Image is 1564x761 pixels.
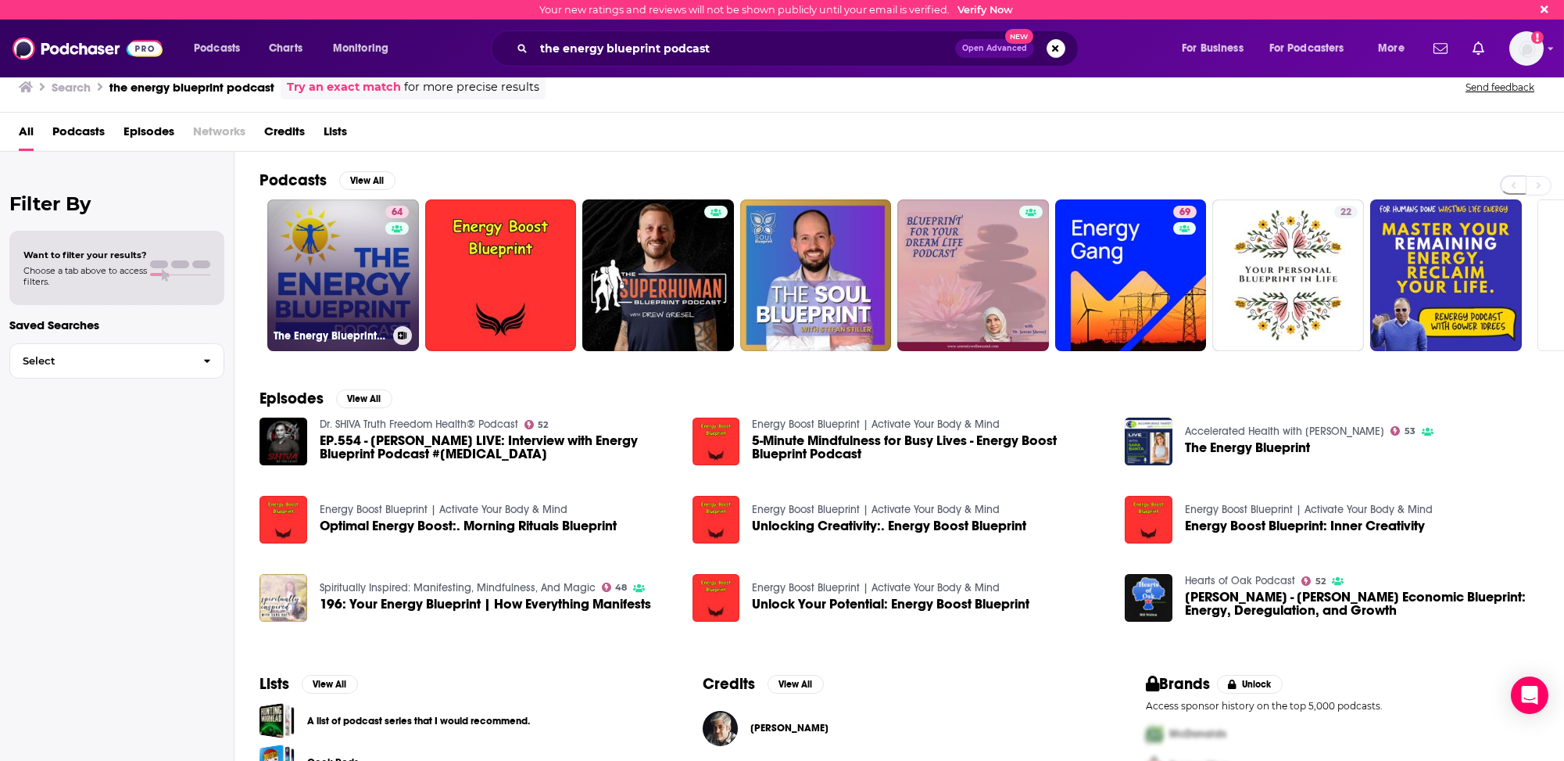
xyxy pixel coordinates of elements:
button: Send feedback [1461,81,1539,94]
img: The Energy Blueprint [1125,418,1172,465]
a: Dan Hooper [703,711,738,746]
a: Charts [259,36,312,61]
span: Monitoring [333,38,388,59]
button: Dan HooperDan Hooper [703,703,1096,753]
svg: Email not verified [1531,31,1544,44]
a: Lists [324,119,347,151]
a: Optimal Energy Boost:. Morning Rituals Blueprint [259,496,307,544]
a: Credits [264,119,305,151]
span: For Podcasters [1269,38,1344,59]
img: 5-Minute Mindfulness for Busy Lives - Energy Boost Blueprint Podcast [693,418,740,465]
a: Podcasts [52,119,105,151]
span: For Business [1182,38,1244,59]
span: 48 [615,584,627,591]
img: Unlock Your Potential: Energy Boost Blueprint [693,574,740,622]
a: Verify Now [957,4,1013,16]
a: PodcastsView All [259,171,395,190]
button: View All [336,389,392,408]
button: open menu [1259,36,1367,61]
span: Podcasts [194,38,240,59]
span: Charts [269,38,302,59]
span: 22 [1340,205,1351,221]
a: Energy Boost Blueprint | Activate Your Body & Mind [752,503,1000,516]
span: for more precise results [404,78,539,96]
a: Hearts of Oak Podcast [1185,574,1295,587]
h2: Lists [259,674,289,694]
img: Podchaser - Follow, Share and Rate Podcasts [13,34,163,63]
img: Unlocking Creativity:. Energy Boost Blueprint [693,496,740,544]
button: open menu [1367,36,1424,61]
img: User Profile [1509,31,1544,66]
div: Your new ratings and reviews will not be shown publicly until your email is verified. [539,4,1013,16]
a: The Energy Blueprint [1185,441,1310,454]
a: 53 [1390,426,1415,436]
a: A list of podcast series that I would recommend. [259,703,295,738]
img: Energy Boost Blueprint: Inner Creativity [1125,496,1172,544]
a: Bill Walton - Trump's Economic Blueprint: Energy, Deregulation, and Growth [1185,590,1539,617]
a: All [19,119,34,151]
span: 64 [392,205,403,221]
a: A list of podcast series that I would recommend. [307,713,530,730]
h3: The Energy Blueprint Podcast [274,329,387,343]
p: Access sponsor history on the top 5,000 podcasts. [1146,700,1539,712]
a: Unlocking Creativity:. Energy Boost Blueprint [752,519,1026,533]
a: Unlock Your Potential: Energy Boost Blueprint [752,598,1029,611]
h2: Credits [703,674,755,694]
span: Episodes [123,119,174,151]
div: Open Intercom Messenger [1511,677,1548,714]
span: New [1005,29,1033,44]
a: 69 [1055,199,1207,351]
a: Optimal Energy Boost:. Morning Rituals Blueprint [320,519,617,533]
span: Select [10,356,191,366]
a: 5-Minute Mindfulness for Busy Lives - Energy Boost Blueprint Podcast [752,434,1106,461]
h2: Episodes [259,389,324,408]
a: CreditsView All [703,674,824,694]
a: Energy Boost Blueprint | Activate Your Body & Mind [320,503,567,516]
a: Show notifications dropdown [1427,35,1454,62]
button: Select [9,343,224,379]
span: [PERSON_NAME] - [PERSON_NAME] Economic Blueprint: Energy, Deregulation, and Growth [1185,590,1539,617]
button: Open AdvancedNew [955,39,1034,58]
span: Logged in as BretAita [1509,31,1544,66]
a: Energy Boost Blueprint: Inner Creativity [1185,519,1425,533]
a: ListsView All [259,674,358,694]
span: Networks [193,119,245,151]
span: 69 [1179,205,1190,221]
a: 22 [1212,199,1364,351]
a: Dan Hooper [750,722,829,734]
button: View All [302,675,358,694]
a: EP.554 - Dr. SHIVA LIVE: Interview with Energy Blueprint Podcast #CoronaVirus [320,434,674,461]
a: Dr. SHIVA Truth Freedom Health® Podcast [320,418,518,431]
span: [PERSON_NAME] [750,722,829,734]
h3: the energy blueprint podcast [109,80,274,95]
button: Unlock [1217,675,1283,694]
button: open menu [183,36,260,61]
button: open menu [1171,36,1263,61]
h3: Search [52,80,91,95]
img: 196: Your Energy Blueprint | How Everything Manifests [259,574,307,622]
a: 52 [1301,576,1326,586]
span: McDonalds [1169,727,1226,741]
a: 64The Energy Blueprint Podcast [267,199,419,351]
span: Want to filter your results? [23,249,147,260]
img: Bill Walton - Trump's Economic Blueprint: Energy, Deregulation, and Growth [1125,574,1172,622]
a: Spiritually Inspired: Manifesting, Mindfulness, And Magic [320,581,596,594]
a: Energy Boost Blueprint | Activate Your Body & Mind [1185,503,1433,516]
img: EP.554 - Dr. SHIVA LIVE: Interview with Energy Blueprint Podcast #CoronaVirus [259,418,307,465]
p: Saved Searches [9,318,224,332]
a: EpisodesView All [259,389,392,408]
a: Accelerated Health with Sara Banta [1185,425,1384,438]
a: 196: Your Energy Blueprint | How Everything Manifests [320,598,651,611]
